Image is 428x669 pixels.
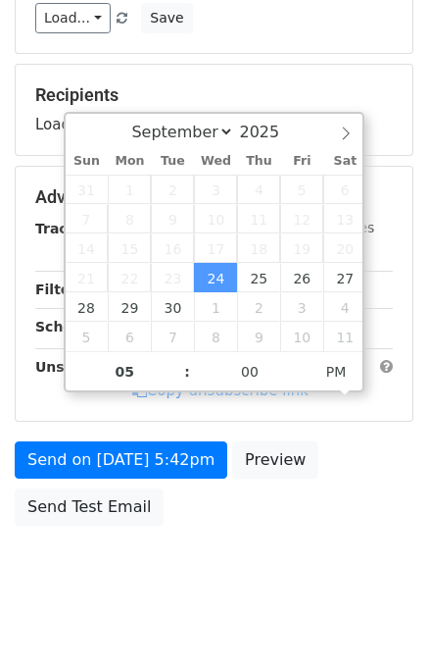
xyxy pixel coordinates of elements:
span: Thu [237,155,280,168]
span: September 5, 2025 [280,175,323,204]
span: September 2, 2025 [151,175,194,204]
span: September 20, 2025 [323,233,366,263]
span: September 28, 2025 [66,292,109,322]
a: Send on [DATE] 5:42pm [15,441,227,479]
span: September 30, 2025 [151,292,194,322]
span: August 31, 2025 [66,175,109,204]
span: September 29, 2025 [108,292,151,322]
a: Copy unsubscribe link [132,382,309,399]
button: Save [141,3,192,33]
span: September 25, 2025 [237,263,280,292]
span: October 3, 2025 [280,292,323,322]
span: September 27, 2025 [323,263,366,292]
span: October 11, 2025 [323,322,366,351]
span: : [184,352,190,391]
strong: Filters [35,282,85,297]
span: September 17, 2025 [194,233,237,263]
strong: Schedule [35,319,106,334]
span: October 2, 2025 [237,292,280,322]
span: Sat [323,155,366,168]
span: October 1, 2025 [194,292,237,322]
span: Tue [151,155,194,168]
a: Send Test Email [15,489,164,526]
strong: Tracking [35,221,101,236]
span: Fri [280,155,323,168]
span: September 13, 2025 [323,204,366,233]
span: October 5, 2025 [66,322,109,351]
div: Loading... [35,84,393,135]
span: September 24, 2025 [194,263,237,292]
span: September 6, 2025 [323,175,366,204]
span: Wed [194,155,237,168]
span: October 6, 2025 [108,322,151,351]
input: Minute [190,352,309,391]
h5: Advanced [35,186,393,208]
span: Sun [66,155,109,168]
span: September 1, 2025 [108,175,151,204]
span: October 7, 2025 [151,322,194,351]
span: September 3, 2025 [194,175,237,204]
span: September 11, 2025 [237,204,280,233]
span: September 9, 2025 [151,204,194,233]
span: October 4, 2025 [323,292,366,322]
span: October 10, 2025 [280,322,323,351]
span: Mon [108,155,151,168]
h5: Recipients [35,84,393,106]
a: Preview [232,441,318,479]
span: September 18, 2025 [237,233,280,263]
span: September 26, 2025 [280,263,323,292]
span: September 22, 2025 [108,263,151,292]
input: Hour [66,352,185,391]
span: September 7, 2025 [66,204,109,233]
input: Year [234,123,305,141]
span: September 16, 2025 [151,233,194,263]
span: September 15, 2025 [108,233,151,263]
span: September 4, 2025 [237,175,280,204]
span: September 8, 2025 [108,204,151,233]
span: September 19, 2025 [280,233,323,263]
span: September 10, 2025 [194,204,237,233]
span: September 12, 2025 [280,204,323,233]
span: September 23, 2025 [151,263,194,292]
strong: Unsubscribe [35,359,131,375]
span: October 9, 2025 [237,322,280,351]
span: September 21, 2025 [66,263,109,292]
a: Load... [35,3,111,33]
span: Click to toggle [309,352,363,391]
span: October 8, 2025 [194,322,237,351]
iframe: Chat Widget [330,575,428,669]
span: September 14, 2025 [66,233,109,263]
